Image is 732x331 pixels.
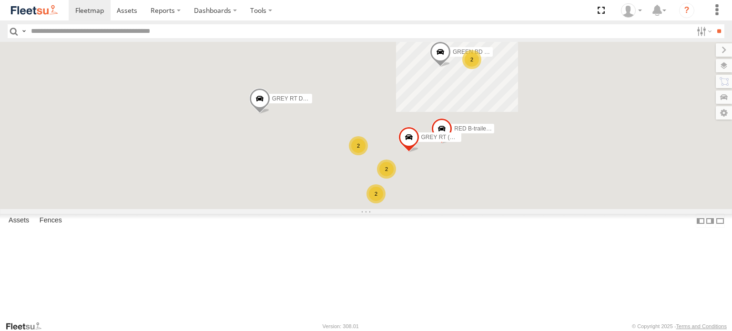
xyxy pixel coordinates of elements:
[366,184,386,203] div: 2
[349,136,368,155] div: 2
[705,214,715,228] label: Dock Summary Table to the Right
[377,160,396,179] div: 2
[679,3,694,18] i: ?
[696,214,705,228] label: Dock Summary Table to the Left
[454,125,508,132] span: RED B-trailer 41ft RT
[323,323,359,329] div: Version: 308.01
[716,106,732,120] label: Map Settings
[618,3,645,18] div: Jay Bennett
[35,214,67,228] label: Fences
[453,49,492,55] span: GREEN BD (A)
[676,323,727,329] a: Terms and Conditions
[20,24,28,38] label: Search Query
[10,4,59,17] img: fleetsu-logo-horizontal.svg
[715,214,725,228] label: Hide Summary Table
[693,24,713,38] label: Search Filter Options
[632,323,727,329] div: © Copyright 2025 -
[272,95,317,102] span: GREY RT DOLLY
[421,134,476,140] span: GREY RT (B) 13.72m
[4,214,34,228] label: Assets
[5,321,49,331] a: Visit our Website
[462,50,481,69] div: 2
